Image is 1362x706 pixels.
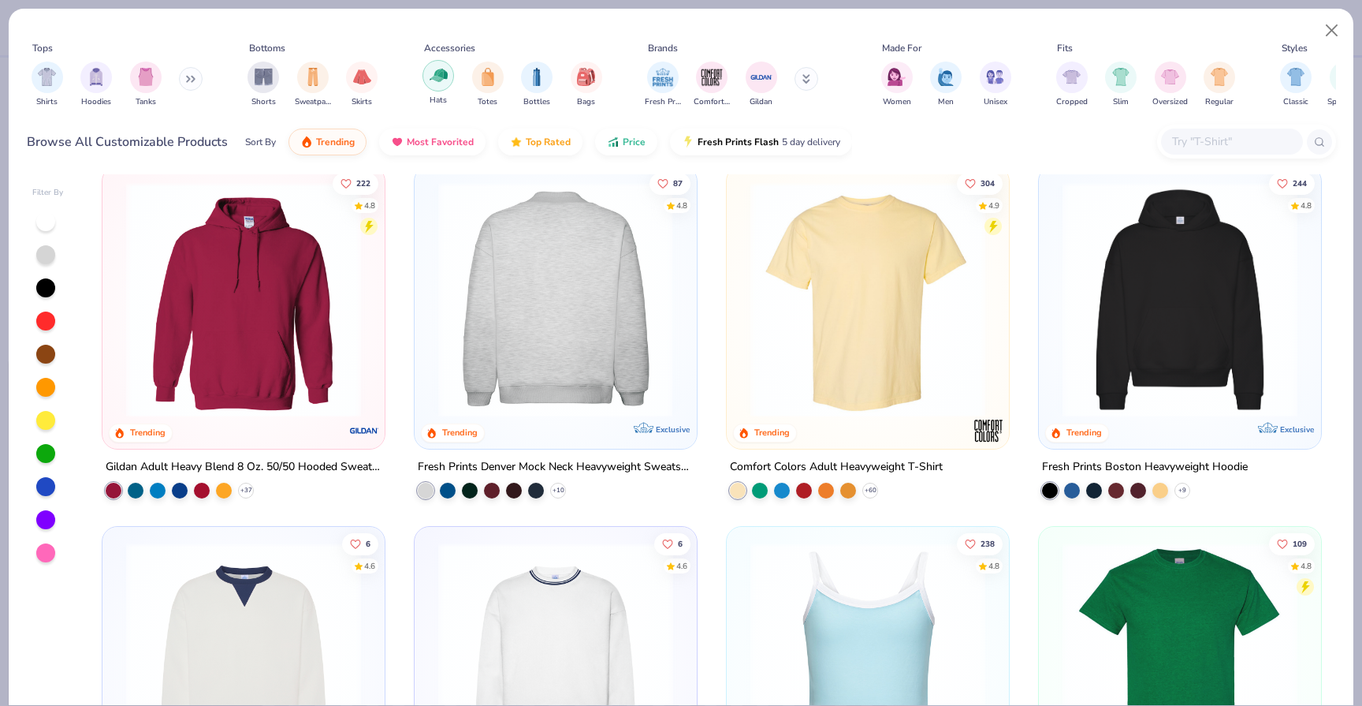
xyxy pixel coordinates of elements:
button: filter button [32,62,63,108]
div: Tops [32,41,53,55]
span: 238 [981,540,995,547]
img: Women Image [888,68,906,86]
img: most_fav.gif [391,136,404,148]
img: 91acfc32-fd48-4d6b-bdad-a4c1a30ac3fc [1055,182,1305,417]
img: Tanks Image [137,68,154,86]
div: filter for Unisex [980,62,1011,108]
button: filter button [1152,62,1188,108]
img: Gildan Image [750,65,773,89]
span: Oversized [1152,96,1188,108]
div: 4.8 [365,200,376,211]
div: 4.8 [1301,200,1312,211]
img: Hoodies Image [87,68,105,86]
button: filter button [472,62,504,108]
button: Most Favorited [379,129,486,155]
img: Fresh Prints Image [651,65,675,89]
div: Made For [882,41,921,55]
img: TopRated.gif [510,136,523,148]
div: Browse All Customizable Products [27,133,228,151]
span: Bags [577,96,595,108]
div: Bottoms [249,41,285,55]
img: Unisex Image [986,68,1004,86]
span: Women [883,96,911,108]
div: filter for Fresh Prints [645,62,681,108]
span: Skirts [352,96,372,108]
button: filter button [521,62,553,108]
img: Oversized Image [1161,68,1179,86]
span: Slim [1113,96,1129,108]
span: Tanks [136,96,156,108]
img: Comfort Colors logo [973,415,1004,446]
div: 4.6 [676,560,687,572]
button: Like [1269,172,1315,194]
button: Like [957,532,1003,555]
span: 6 [678,540,683,547]
img: Skirts Image [353,68,371,86]
span: 244 [1293,179,1307,187]
div: filter for Gildan [746,62,777,108]
div: Fresh Prints Boston Heavyweight Hoodie [1042,458,1248,477]
img: Regular Image [1211,68,1229,86]
img: Men Image [937,68,955,86]
img: Bottles Image [528,68,545,86]
span: 6 [367,540,371,547]
span: Classic [1283,96,1308,108]
img: e55d29c3-c55d-459c-bfd9-9b1c499ab3c6 [992,182,1243,417]
button: Like [1269,532,1315,555]
button: Like [343,532,379,555]
span: + 10 [553,486,564,495]
button: Like [649,172,690,194]
div: filter for Shirts [32,62,63,108]
span: Bottles [523,96,550,108]
div: filter for Slim [1105,62,1137,108]
span: 5 day delivery [782,133,840,151]
div: Styles [1282,41,1308,55]
button: filter button [645,62,681,108]
img: Cropped Image [1062,68,1081,86]
div: Fits [1057,41,1073,55]
div: filter for Classic [1280,62,1312,108]
div: filter for Tanks [130,62,162,108]
button: filter button [247,62,279,108]
button: Like [654,532,690,555]
span: Trending [316,136,355,148]
img: Classic Image [1287,68,1305,86]
span: Fresh Prints Flash [698,136,779,148]
div: filter for Oversized [1152,62,1188,108]
div: Filter By [32,187,64,199]
button: filter button [881,62,913,108]
div: Comfort Colors Adult Heavyweight T-Shirt [730,458,943,477]
img: Comfort Colors Image [700,65,724,89]
div: filter for Cropped [1056,62,1088,108]
img: 01756b78-01f6-4cc6-8d8a-3c30c1a0c8ac [118,182,369,417]
div: Brands [648,41,678,55]
span: Unisex [984,96,1007,108]
img: f5d85501-0dbb-4ee4-b115-c08fa3845d83 [681,182,932,417]
button: filter button [694,62,730,108]
img: Bags Image [577,68,594,86]
div: filter for Shorts [247,62,279,108]
div: filter for Sweatpants [295,62,331,108]
button: Like [333,172,379,194]
img: Shorts Image [255,68,273,86]
button: filter button [295,62,331,108]
button: filter button [422,62,454,108]
div: Sort By [245,135,276,149]
div: 4.8 [988,560,999,572]
span: Cropped [1056,96,1088,108]
button: filter button [80,62,112,108]
span: Shirts [36,96,58,108]
button: filter button [980,62,1011,108]
button: Trending [288,129,367,155]
span: + 9 [1178,486,1186,495]
span: Comfort Colors [694,96,730,108]
span: Hats [430,95,447,106]
span: 222 [357,179,371,187]
div: filter for Women [881,62,913,108]
img: Slim Image [1112,68,1129,86]
div: filter for Comfort Colors [694,62,730,108]
div: Gildan Adult Heavy Blend 8 Oz. 50/50 Hooded Sweatshirt [106,458,381,477]
img: Shirts Image [38,68,56,86]
button: filter button [1280,62,1312,108]
img: Gildan logo [348,415,380,446]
